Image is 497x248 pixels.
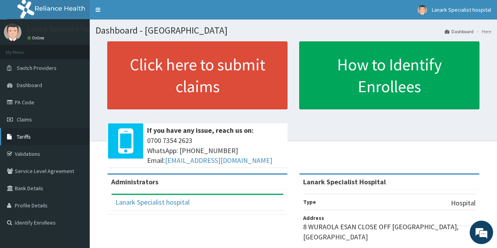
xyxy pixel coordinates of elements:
[417,5,427,15] img: User Image
[27,25,106,32] p: Lanark Specialist hospital
[128,4,147,23] div: Minimize live chat window
[432,6,491,13] span: Lanark Specialist hospital
[27,35,46,41] a: Online
[303,177,386,186] strong: Lanark Specialist Hospital
[445,28,474,35] a: Dashboard
[4,165,149,193] textarea: Type your message and hit 'Enter'
[41,44,131,54] div: Chat with us now
[96,25,491,36] h1: Dashboard - [GEOGRAPHIC_DATA]
[45,74,108,153] span: We're online!
[4,23,21,41] img: User Image
[299,41,479,109] a: How to Identify Enrollees
[111,177,158,186] b: Administrators
[14,39,32,59] img: d_794563401_company_1708531726252_794563401
[303,214,324,221] b: Address
[115,198,190,207] a: Lanark Specialist hospital
[303,198,316,205] b: Type
[474,28,491,35] li: Here
[107,41,288,109] a: Click here to submit claims
[451,198,476,208] p: Hospital
[147,136,284,166] span: 0700 7354 2623 WhatsApp: [PHONE_NUMBER] Email:
[165,156,272,165] a: [EMAIL_ADDRESS][DOMAIN_NAME]
[17,64,57,71] span: Switch Providers
[303,222,476,242] p: 8 WURAOLA ESAN CLOSE OFF [GEOGRAPHIC_DATA], [GEOGRAPHIC_DATA]
[17,133,31,140] span: Tariffs
[17,116,32,123] span: Claims
[147,126,254,135] b: If you have any issue, reach us on:
[17,82,42,89] span: Dashboard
